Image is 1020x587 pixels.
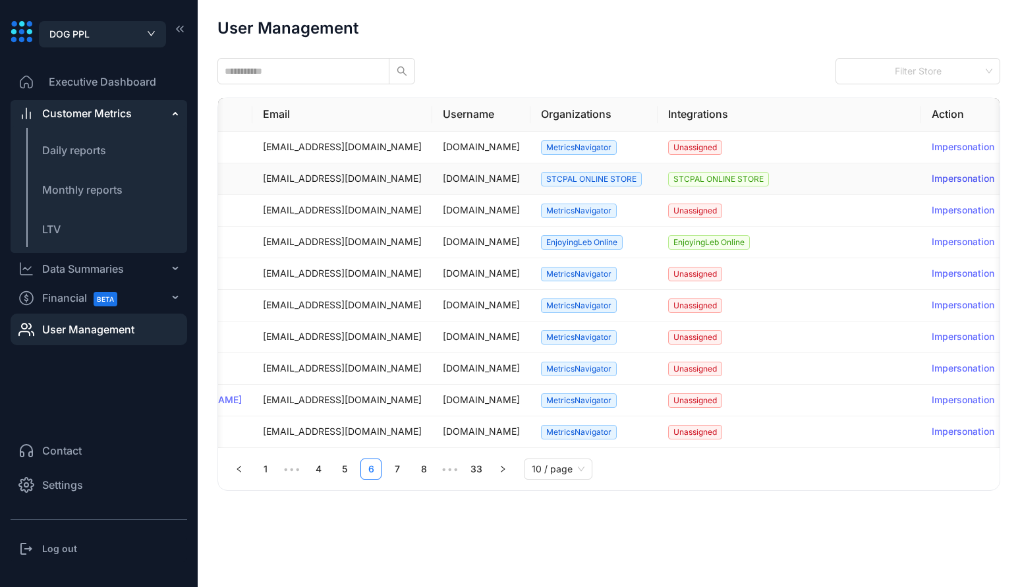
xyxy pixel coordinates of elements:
td: [DOMAIN_NAME] [432,353,530,385]
span: Unassigned [668,330,722,345]
li: 4 [308,459,329,480]
span: STCPAL ONLINE STORE [668,172,769,186]
button: DOG PPL [39,21,166,47]
span: ••• [439,459,461,480]
li: 5 [334,459,355,480]
h3: Log out [42,542,77,555]
span: Settings [42,477,83,493]
td: [EMAIL_ADDRESS][DOMAIN_NAME] [252,132,432,163]
span: Unassigned [668,204,722,218]
td: [EMAIL_ADDRESS][DOMAIN_NAME] [252,321,432,353]
th: Username [432,98,530,131]
td: [DOMAIN_NAME] [432,132,530,163]
td: [DOMAIN_NAME] [432,163,530,195]
span: Contact [42,443,82,459]
a: Impersonation [932,394,994,405]
span: ••• [281,459,302,480]
div: Data Summaries [42,261,124,277]
li: Previous 5 Pages [281,459,302,480]
span: Unassigned [668,425,722,439]
span: Unassigned [668,393,722,408]
td: [EMAIL_ADDRESS][DOMAIN_NAME] [252,385,432,416]
span: MetricsNavigator [541,140,617,155]
span: STCPAL ONLINE STORE [541,172,642,186]
span: MetricsNavigator [541,393,617,408]
a: 6 [361,459,381,479]
td: [EMAIL_ADDRESS][DOMAIN_NAME] [252,227,432,258]
button: right [492,459,513,480]
th: Organizations [530,98,658,131]
th: Integrations [658,98,921,131]
li: Next 5 Pages [439,459,461,480]
a: Impersonation [932,141,994,152]
li: 33 [466,459,487,480]
span: MetricsNavigator [541,425,617,439]
a: Impersonation [932,426,994,437]
td: [EMAIL_ADDRESS][DOMAIN_NAME] [252,163,432,195]
td: [EMAIL_ADDRESS][DOMAIN_NAME] [252,195,432,227]
li: Previous Page [229,459,250,480]
span: EnjoyingLeb Online [541,235,623,250]
a: 4 [308,459,328,479]
span: MetricsNavigator [541,330,617,345]
a: Impersonation [932,267,994,279]
span: BETA [94,292,117,306]
li: 1 [255,459,276,480]
a: Impersonation [932,204,994,215]
td: [DOMAIN_NAME] [432,385,530,416]
div: Page Size [524,459,592,480]
span: Daily reports [42,144,106,157]
a: 8 [414,459,434,479]
span: LTV [42,223,61,236]
span: Unassigned [668,298,722,313]
td: [DOMAIN_NAME] [432,290,530,321]
td: [DOMAIN_NAME] [432,416,530,448]
li: 7 [387,459,408,480]
a: 33 [467,459,486,479]
span: right [499,465,507,473]
td: [EMAIL_ADDRESS][DOMAIN_NAME] [252,258,432,290]
th: Action [921,98,1005,131]
td: [EMAIL_ADDRESS][DOMAIN_NAME] [252,416,432,448]
span: MetricsNavigator [541,362,617,376]
th: Email [252,98,432,131]
span: User Management [42,321,134,337]
span: DOG PPL [49,27,90,42]
span: Unassigned [668,362,722,376]
a: 1 [256,459,275,479]
span: left [235,465,243,473]
span: down [147,30,156,37]
td: [EMAIL_ADDRESS][DOMAIN_NAME] [252,290,432,321]
h1: User Management [217,20,358,37]
td: [DOMAIN_NAME] [432,195,530,227]
a: 7 [387,459,407,479]
span: search [397,66,407,76]
span: Unassigned [668,140,722,155]
a: Impersonation [932,236,994,247]
span: EnjoyingLeb Online [668,235,750,250]
span: MetricsNavigator [541,298,617,313]
a: Impersonation [932,173,994,184]
li: 8 [413,459,434,480]
td: [DOMAIN_NAME] [432,258,530,290]
a: Impersonation [932,331,994,342]
div: Customer Metrics [42,105,132,121]
span: MetricsNavigator [541,267,617,281]
td: [DOMAIN_NAME] [432,227,530,258]
li: 6 [360,459,382,480]
span: Monthly reports [42,183,123,196]
a: Impersonation [932,362,994,374]
a: Impersonation [932,299,994,310]
li: Next Page [492,459,513,480]
td: [DOMAIN_NAME] [432,321,530,353]
a: 5 [335,459,354,479]
span: Financial [42,283,129,313]
span: 10 / page [532,459,584,479]
button: left [229,459,250,480]
span: Executive Dashboard [49,74,156,90]
span: Unassigned [668,267,722,281]
span: MetricsNavigator [541,204,617,218]
td: [EMAIL_ADDRESS][DOMAIN_NAME] [252,353,432,385]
